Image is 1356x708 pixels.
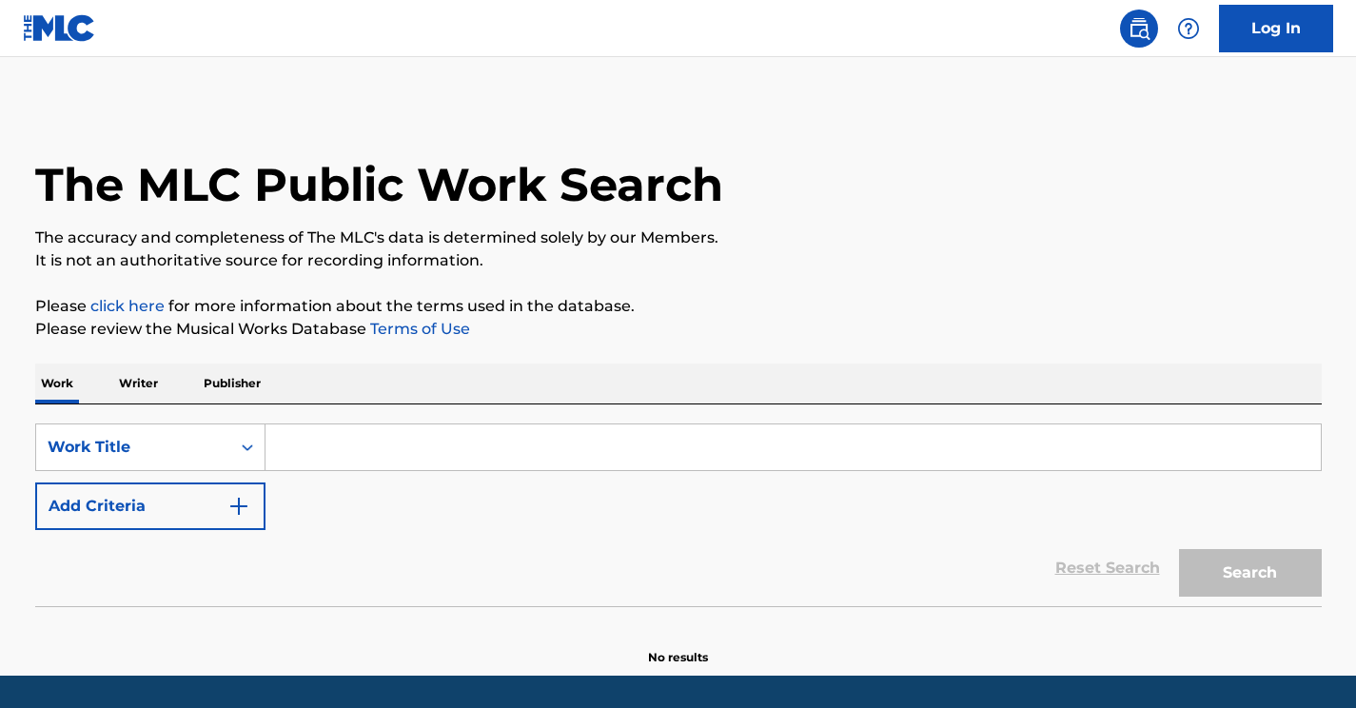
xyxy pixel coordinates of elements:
[1261,617,1356,708] iframe: Chat Widget
[35,364,79,403] p: Work
[227,495,250,518] img: 9d2ae6d4665cec9f34b9.svg
[90,297,165,315] a: click here
[1219,5,1333,52] a: Log In
[35,226,1322,249] p: The accuracy and completeness of The MLC's data is determined solely by our Members.
[648,626,708,666] p: No results
[35,423,1322,606] form: Search Form
[1169,10,1208,48] div: Help
[35,482,265,530] button: Add Criteria
[35,156,723,213] h1: The MLC Public Work Search
[35,295,1322,318] p: Please for more information about the terms used in the database.
[366,320,470,338] a: Terms of Use
[35,249,1322,272] p: It is not an authoritative source for recording information.
[1120,10,1158,48] a: Public Search
[1177,17,1200,40] img: help
[113,364,164,403] p: Writer
[198,364,266,403] p: Publisher
[35,318,1322,341] p: Please review the Musical Works Database
[48,436,219,459] div: Work Title
[1128,17,1150,40] img: search
[23,14,96,42] img: MLC Logo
